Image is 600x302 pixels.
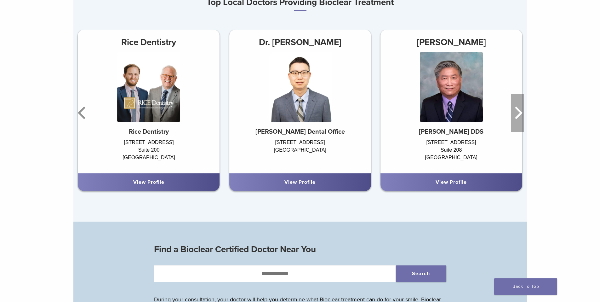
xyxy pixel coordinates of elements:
a: View Profile [284,179,316,185]
button: Next [511,94,524,132]
a: Back To Top [494,278,557,295]
h3: Dr. [PERSON_NAME] [229,35,371,50]
strong: Rice Dentistry [129,128,169,136]
h3: [PERSON_NAME] [380,35,522,50]
button: Previous [77,94,89,132]
img: Dr. Henry Chung [269,52,332,122]
img: Rice Dentistry [117,52,180,122]
a: View Profile [436,179,467,185]
a: View Profile [133,179,164,185]
img: Dr. Randy Fong [420,52,483,122]
div: [STREET_ADDRESS] Suite 200 [GEOGRAPHIC_DATA] [78,139,220,167]
div: [STREET_ADDRESS] [GEOGRAPHIC_DATA] [229,139,371,167]
strong: [PERSON_NAME] Dental Office [255,128,345,136]
div: [STREET_ADDRESS] Suite 208 [GEOGRAPHIC_DATA] [380,139,522,167]
h3: Rice Dentistry [78,35,220,50]
h3: Find a Bioclear Certified Doctor Near You [154,242,446,257]
strong: [PERSON_NAME] DDS [419,128,483,136]
button: Search [396,265,446,282]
